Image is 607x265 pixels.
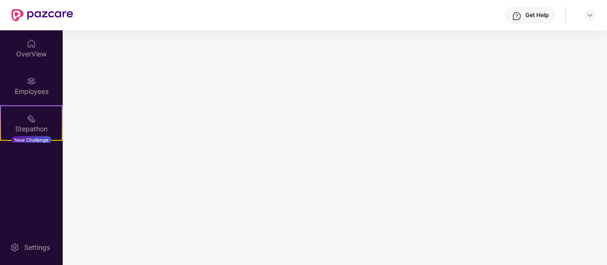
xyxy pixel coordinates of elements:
[11,9,73,21] img: New Pazcare Logo
[27,39,36,48] img: svg+xml;base64,PHN2ZyBpZD0iSG9tZSIgeG1sbnM9Imh0dHA6Ly93d3cudzMub3JnLzIwMDAvc3ZnIiB3aWR0aD0iMjAiIG...
[11,136,51,144] div: New Challenge
[21,243,53,252] div: Settings
[586,11,594,19] img: svg+xml;base64,PHN2ZyBpZD0iRHJvcGRvd24tMzJ4MzIiIHhtbG5zPSJodHRwOi8vd3d3LnczLm9yZy8yMDAwL3N2ZyIgd2...
[1,124,62,134] div: Stepathon
[27,114,36,123] img: svg+xml;base64,PHN2ZyB4bWxucz0iaHR0cDovL3d3dy53My5vcmcvMjAwMC9zdmciIHdpZHRoPSIyMSIgaGVpZ2h0PSIyMC...
[10,243,19,252] img: svg+xml;base64,PHN2ZyBpZD0iU2V0dGluZy0yMHgyMCIgeG1sbnM9Imh0dHA6Ly93d3cudzMub3JnLzIwMDAvc3ZnIiB3aW...
[525,11,549,19] div: Get Help
[27,76,36,86] img: svg+xml;base64,PHN2ZyBpZD0iRW1wbG95ZWVzIiB4bWxucz0iaHR0cDovL3d3dy53My5vcmcvMjAwMC9zdmciIHdpZHRoPS...
[512,11,522,21] img: svg+xml;base64,PHN2ZyBpZD0iSGVscC0zMngzMiIgeG1sbnM9Imh0dHA6Ly93d3cudzMub3JnLzIwMDAvc3ZnIiB3aWR0aD...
